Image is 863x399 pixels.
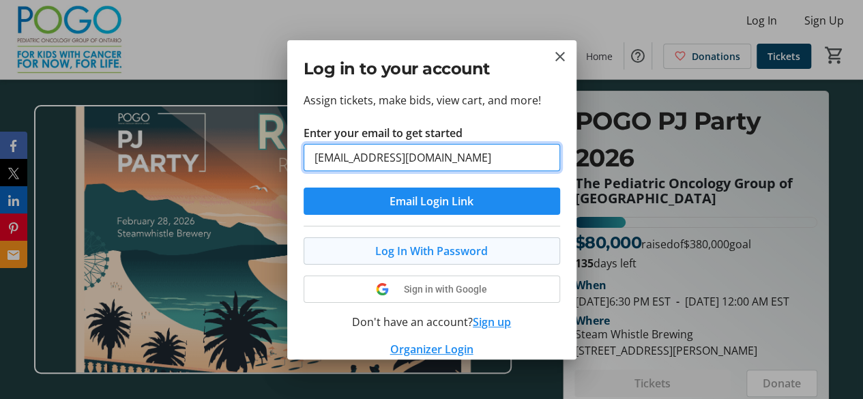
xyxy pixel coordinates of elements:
button: Sign up [473,314,511,330]
h2: Log in to your account [304,57,560,81]
a: Organizer Login [390,342,473,357]
span: Email Login Link [390,193,473,209]
button: Log In With Password [304,237,560,265]
input: Email Address [304,144,560,171]
span: Sign in with Google [404,284,487,295]
span: Log In With Password [375,243,488,259]
div: Don't have an account? [304,314,560,330]
button: Email Login Link [304,188,560,215]
button: Close [552,48,568,65]
button: Sign in with Google [304,276,560,303]
p: Assign tickets, make bids, view cart, and more! [304,92,560,108]
label: Enter your email to get started [304,125,463,141]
